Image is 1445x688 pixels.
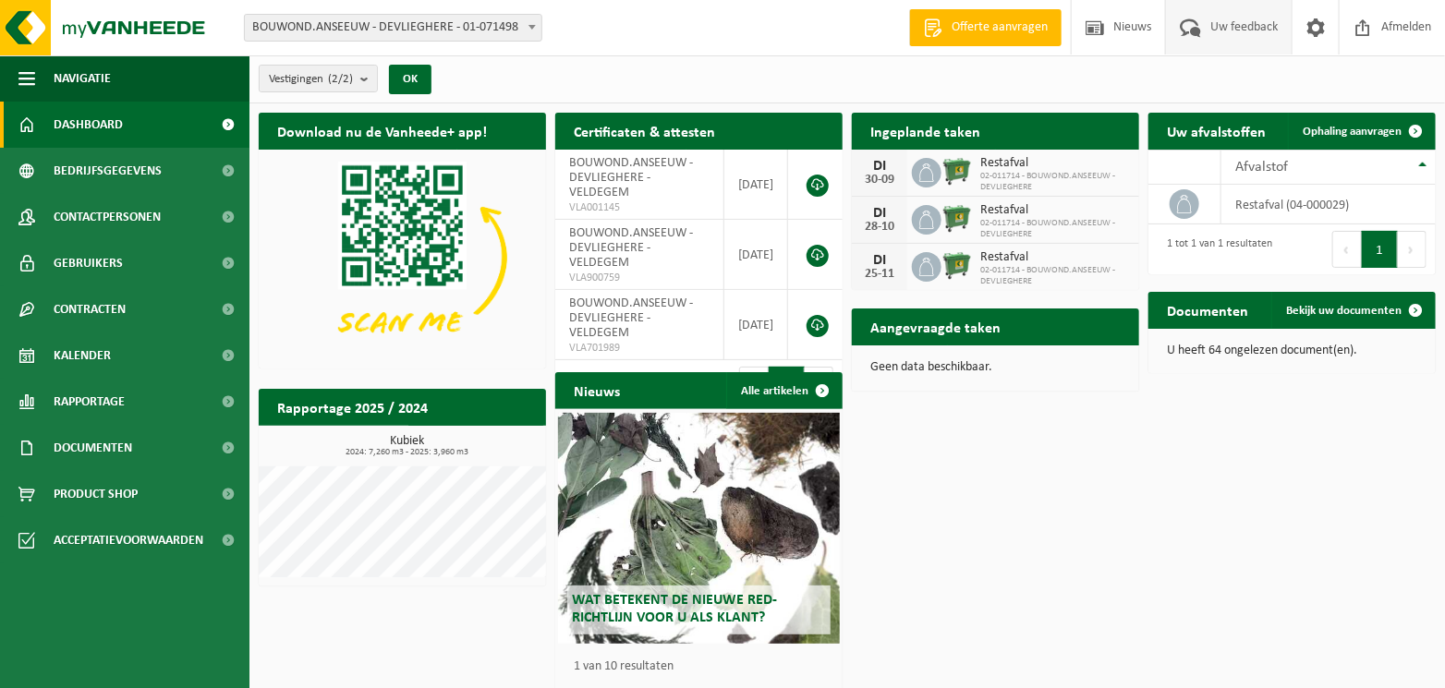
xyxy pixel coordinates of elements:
[569,156,693,199] span: BOUWOND.ANSEEUW - DEVLIEGHERE - VELDEGEM
[259,150,546,365] img: Download de VHEPlus App
[870,361,1121,374] p: Geen data beschikbaar.
[941,249,973,281] img: WB-0660-HPE-GN-01
[54,102,123,148] span: Dashboard
[54,332,111,379] span: Kalender
[1235,160,1288,175] span: Afvalstof
[980,171,1130,193] span: 02-011714 - BOUWOND.ANSEEUW - DEVLIEGHERE
[244,14,542,42] span: BOUWOND.ANSEEUW - DEVLIEGHERE - 01-071498
[1398,231,1427,268] button: Next
[259,65,378,92] button: Vestigingen(2/2)
[569,200,710,215] span: VLA001145
[569,296,693,340] span: BOUWOND.ANSEEUW - DEVLIEGHERE - VELDEGEM
[54,379,125,425] span: Rapportage
[328,73,353,85] count: (2/2)
[1303,126,1402,138] span: Ophaling aanvragen
[569,271,710,285] span: VLA900759
[852,113,999,149] h2: Ingeplande taken
[268,435,546,457] h3: Kubiek
[54,517,203,563] span: Acceptatievoorwaarden
[1286,305,1402,317] span: Bekijk uw documenten
[408,425,544,462] a: Bekijk rapportage
[54,425,132,471] span: Documenten
[941,155,973,187] img: WB-0660-HPE-GN-01
[1148,292,1267,328] h2: Documenten
[1288,113,1434,150] a: Ophaling aanvragen
[54,240,123,286] span: Gebruikers
[54,55,111,102] span: Navigatie
[909,9,1062,46] a: Offerte aanvragen
[1221,185,1436,224] td: restafval (04-000029)
[555,113,734,149] h2: Certificaten & attesten
[572,593,777,625] span: Wat betekent de nieuwe RED-richtlijn voor u als klant?
[861,253,898,268] div: DI
[852,308,1019,344] h2: Aangevraagde taken
[861,174,898,187] div: 30-09
[726,372,841,409] a: Alle artikelen
[54,194,161,240] span: Contactpersonen
[569,226,693,270] span: BOUWOND.ANSEEUW - DEVLIEGHERE - VELDEGEM
[980,156,1130,171] span: Restafval
[861,159,898,174] div: DI
[269,66,353,93] span: Vestigingen
[724,220,788,290] td: [DATE]
[1148,113,1284,149] h2: Uw afvalstoffen
[245,15,541,41] span: BOUWOND.ANSEEUW - DEVLIEGHERE - 01-071498
[259,113,505,149] h2: Download nu de Vanheede+ app!
[389,65,431,94] button: OK
[54,148,162,194] span: Bedrijfsgegevens
[980,250,1130,265] span: Restafval
[980,265,1130,287] span: 02-011714 - BOUWOND.ANSEEUW - DEVLIEGHERE
[569,341,710,356] span: VLA701989
[1271,292,1434,329] a: Bekijk uw documenten
[1158,229,1272,270] div: 1 tot 1 van 1 resultaten
[861,268,898,281] div: 25-11
[1332,231,1362,268] button: Previous
[861,221,898,234] div: 28-10
[574,660,833,673] p: 1 van 10 resultaten
[54,286,126,332] span: Contracten
[54,471,138,517] span: Product Shop
[555,372,638,408] h2: Nieuws
[1362,231,1398,268] button: 1
[724,150,788,220] td: [DATE]
[980,218,1130,240] span: 02-011714 - BOUWOND.ANSEEUW - DEVLIEGHERE
[259,389,446,425] h2: Rapportage 2025 / 2024
[861,206,898,221] div: DI
[558,413,840,644] a: Wat betekent de nieuwe RED-richtlijn voor u als klant?
[1167,344,1417,357] p: U heeft 64 ongelezen document(en).
[980,203,1130,218] span: Restafval
[941,202,973,234] img: WB-0660-HPE-GN-01
[268,448,546,457] span: 2024: 7,260 m3 - 2025: 3,960 m3
[947,18,1052,37] span: Offerte aanvragen
[724,290,788,360] td: [DATE]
